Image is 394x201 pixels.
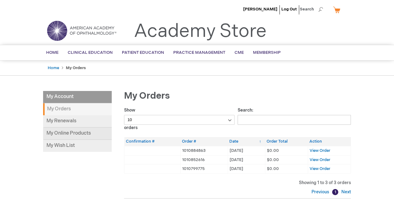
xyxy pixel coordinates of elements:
a: Academy Store [134,20,267,42]
span: Search [300,3,323,15]
th: Action: activate to sort column ascending [308,137,351,146]
td: [DATE] [228,146,265,155]
span: Clinical Education [68,50,113,55]
span: Membership [253,50,281,55]
strong: My Orders [43,103,112,115]
a: Log Out [281,7,297,12]
td: [DATE] [228,164,265,174]
td: 1010799775 [180,164,228,174]
td: 1010884863 [180,146,228,155]
label: Show orders [124,108,235,130]
input: Search: [238,115,351,125]
th: Order Total: activate to sort column ascending [265,137,308,146]
span: $0.00 [267,148,279,153]
td: 1010852616 [180,155,228,164]
div: Showing 1 to 3 of 3 orders [124,180,351,186]
a: View Order [310,166,330,171]
a: Next [340,189,351,195]
th: Confirmation #: activate to sort column ascending [124,137,181,146]
th: Date: activate to sort column ascending [228,137,265,146]
a: View Order [310,148,330,153]
a: 1 [332,189,338,195]
a: My Renewals [43,115,112,128]
a: My Online Products [43,128,112,140]
a: Previous [312,189,331,195]
span: $0.00 [267,157,279,162]
span: Home [46,50,58,55]
select: Showorders [124,115,235,125]
strong: My Orders [66,65,86,70]
a: [PERSON_NAME] [243,7,277,12]
span: $0.00 [267,166,279,171]
td: [DATE] [228,155,265,164]
span: CME [235,50,244,55]
a: My Wish List [43,140,112,152]
a: View Order [310,157,330,162]
span: Practice Management [173,50,225,55]
span: My Orders [124,90,170,101]
label: Search: [238,108,351,122]
a: Home [48,65,59,70]
th: Order #: activate to sort column ascending [180,137,228,146]
span: Patient Education [122,50,164,55]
